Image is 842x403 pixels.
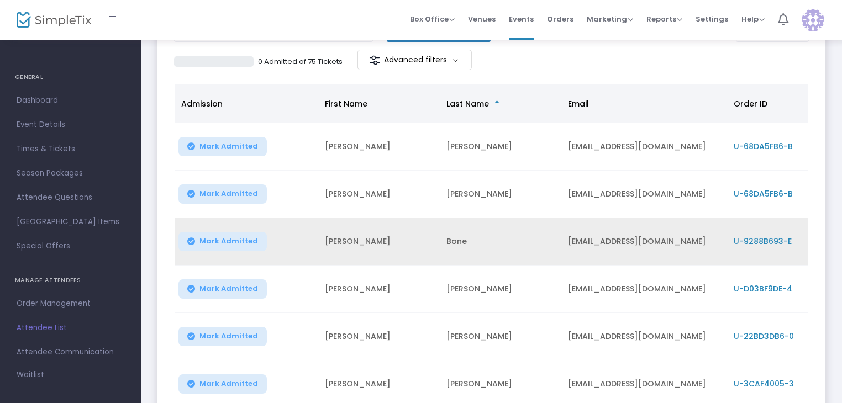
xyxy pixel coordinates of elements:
[17,142,124,156] span: Times & Tickets
[734,188,793,199] span: U-68DA5FB6-B
[199,237,258,246] span: Mark Admitted
[199,284,258,293] span: Mark Admitted
[696,5,728,33] span: Settings
[561,123,727,171] td: [EMAIL_ADDRESS][DOMAIN_NAME]
[318,313,440,360] td: [PERSON_NAME]
[357,50,472,70] m-button: Advanced filters
[178,279,267,299] button: Mark Admitted
[17,93,124,108] span: Dashboard
[734,98,767,109] span: Order ID
[493,99,502,108] span: Sortable
[741,14,765,24] span: Help
[561,218,727,266] td: [EMAIL_ADDRESS][DOMAIN_NAME]
[199,142,258,151] span: Mark Admitted
[587,14,633,24] span: Marketing
[734,236,792,247] span: U-9288B693-E
[734,331,794,342] span: U-22BD3DB6-0
[561,266,727,313] td: [EMAIL_ADDRESS][DOMAIN_NAME]
[199,332,258,341] span: Mark Admitted
[646,14,682,24] span: Reports
[15,66,126,88] h4: GENERAL
[440,123,561,171] td: [PERSON_NAME]
[440,171,561,218] td: [PERSON_NAME]
[199,189,258,198] span: Mark Admitted
[547,5,573,33] span: Orders
[318,218,440,266] td: [PERSON_NAME]
[468,5,496,33] span: Venues
[178,327,267,346] button: Mark Admitted
[734,283,792,294] span: U-D03BF9DE-4
[17,345,124,359] span: Attendee Communication
[181,98,223,109] span: Admission
[440,266,561,313] td: [PERSON_NAME]
[17,369,44,380] span: Waitlist
[17,190,124,205] span: Attendee Questions
[199,379,258,388] span: Mark Admitted
[734,378,794,389] span: U-3CAF4005-3
[178,137,267,156] button: Mark Admitted
[17,215,124,229] span: [GEOGRAPHIC_DATA] Items
[446,98,489,109] span: Last Name
[318,266,440,313] td: [PERSON_NAME]
[440,313,561,360] td: [PERSON_NAME]
[318,123,440,171] td: [PERSON_NAME]
[561,171,727,218] td: [EMAIL_ADDRESS][DOMAIN_NAME]
[17,166,124,181] span: Season Packages
[440,218,561,266] td: Bone
[178,232,267,251] button: Mark Admitted
[318,171,440,218] td: [PERSON_NAME]
[15,269,126,291] h4: MANAGE ATTENDEES
[17,321,124,335] span: Attendee List
[410,14,455,24] span: Box Office
[178,184,267,204] button: Mark Admitted
[561,313,727,360] td: [EMAIL_ADDRESS][DOMAIN_NAME]
[734,141,793,152] span: U-68DA5FB6-B
[17,239,124,253] span: Special Offers
[325,98,367,109] span: First Name
[17,296,124,311] span: Order Management
[258,56,343,67] p: 0 Admitted of 75 Tickets
[509,5,534,33] span: Events
[568,98,589,109] span: Email
[17,118,124,132] span: Event Details
[369,55,380,66] img: filter
[178,374,267,394] button: Mark Admitted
